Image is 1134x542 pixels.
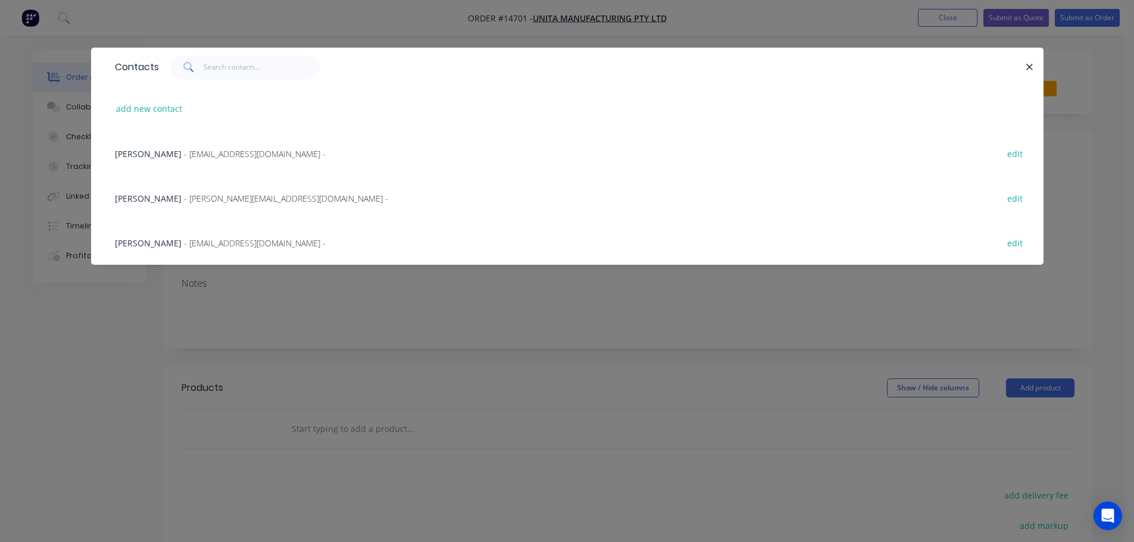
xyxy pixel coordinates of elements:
span: [PERSON_NAME] [115,237,182,249]
button: add new contact [110,101,189,117]
input: Search contacts... [204,55,320,79]
div: Open Intercom Messenger [1094,502,1122,530]
button: edit [1001,234,1029,250]
span: [PERSON_NAME] [115,193,182,204]
button: edit [1001,145,1029,161]
span: - [EMAIL_ADDRESS][DOMAIN_NAME] - [184,148,326,159]
div: Contacts [109,48,159,86]
span: - [PERSON_NAME][EMAIL_ADDRESS][DOMAIN_NAME] - [184,193,388,204]
span: [PERSON_NAME] [115,148,182,159]
button: edit [1001,190,1029,206]
span: - [EMAIL_ADDRESS][DOMAIN_NAME] - [184,237,326,249]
